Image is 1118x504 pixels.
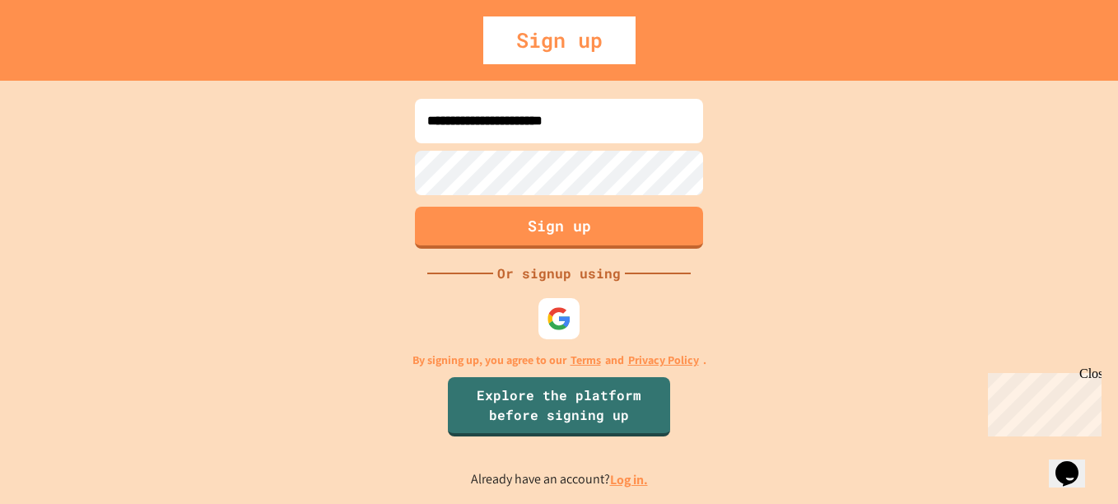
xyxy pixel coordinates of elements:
[412,352,706,369] p: By signing up, you agree to our and .
[628,352,699,369] a: Privacy Policy
[7,7,114,105] div: Chat with us now!Close
[610,471,648,488] a: Log in.
[415,207,703,249] button: Sign up
[981,366,1102,436] iframe: chat widget
[483,16,636,64] div: Sign up
[547,306,571,331] img: google-icon.svg
[571,352,601,369] a: Terms
[1049,438,1102,488] iframe: chat widget
[471,469,648,490] p: Already have an account?
[448,377,670,436] a: Explore the platform before signing up
[493,264,625,283] div: Or signup using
